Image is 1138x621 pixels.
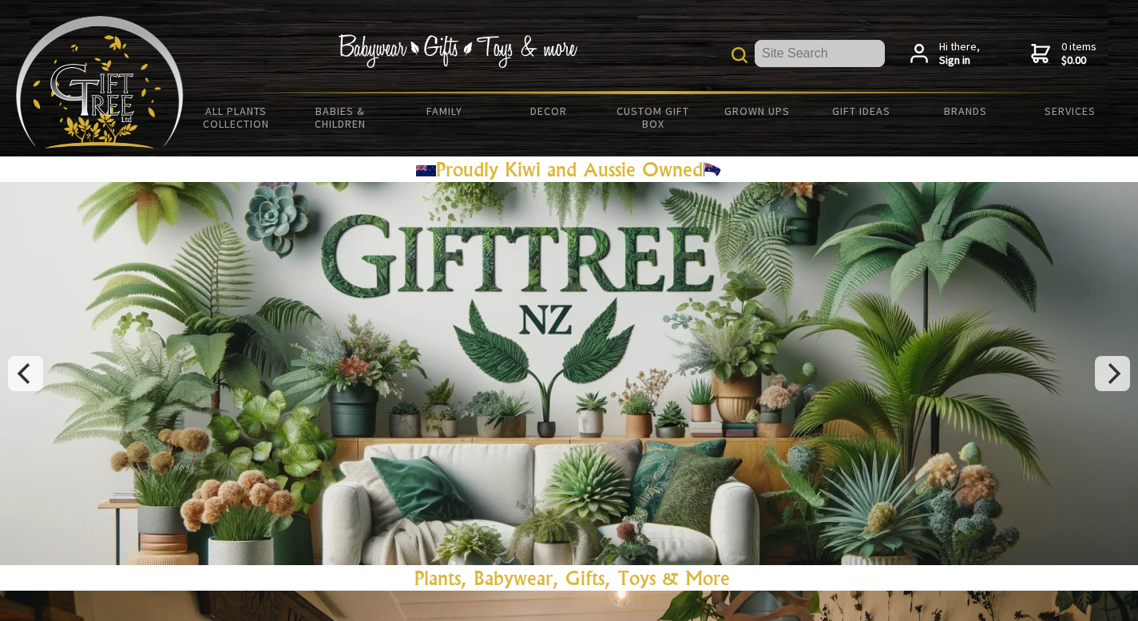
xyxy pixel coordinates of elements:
strong: Sign in [939,53,980,68]
strong: $0.00 [1061,53,1096,68]
a: Hi there,Sign in [910,40,980,68]
a: Family [392,94,497,128]
a: Gift Ideas [809,94,914,128]
a: Decor [497,94,601,128]
a: Plants, Babywear, Gifts, Toys & Mor [414,566,720,590]
input: Site Search [755,40,885,67]
a: Babies & Children [288,94,393,140]
span: 0 items [1061,39,1096,68]
span: Hi there, [939,40,980,68]
a: Grown Ups [705,94,810,128]
a: All Plants Collection [184,94,288,140]
a: Proudly Kiwi and Aussie Owned [416,157,723,181]
a: Brands [914,94,1018,128]
a: Custom Gift Box [601,94,705,140]
img: Babyware - Gifts - Toys and more... [16,16,184,148]
button: Next [1095,356,1130,391]
a: 0 items$0.00 [1031,40,1096,68]
img: Babywear - Gifts - Toys & more [338,34,577,68]
button: Previous [8,356,43,391]
img: product search [732,47,747,63]
a: Services [1018,94,1123,128]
